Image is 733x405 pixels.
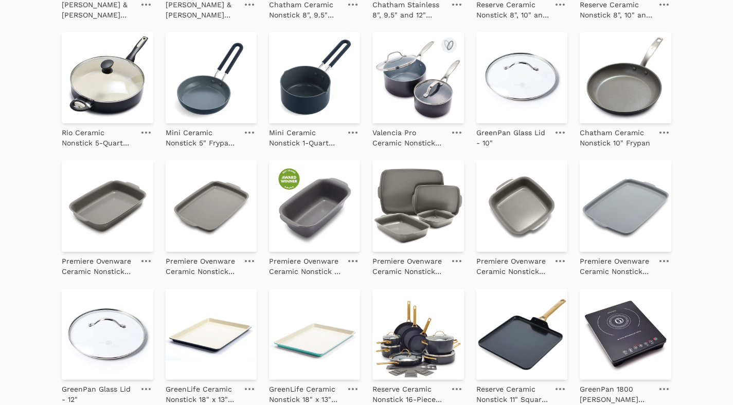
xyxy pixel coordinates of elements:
[580,256,652,277] p: Premiere Ovenware Ceramic Nonstick 18" x 13" Half Sheet Pan
[269,256,342,277] p: Premiere Ovenware Ceramic Nonstick 1 lb. Loaf Pan
[166,289,257,380] img: GreenLife Ceramic Nonstick 18" x 13" Cookie Sheet | Navy
[62,384,134,404] p: GreenPan Glass Lid - 12"
[580,127,652,148] p: Chatham Ceramic Nonstick 10" Frypan
[62,256,134,277] p: Premiere Ovenware Ceramic Nonstick 13" x 9" Rectangular [PERSON_NAME]
[476,127,549,148] p: GreenPan Glass Lid - 10"
[580,384,652,404] p: GreenPan 1800 [PERSON_NAME] Induction Cooktop
[476,380,549,404] a: Reserve Ceramic Nonstick 11" Square Griddle | Black with Gold-Tone Handle
[476,123,549,148] a: GreenPan Glass Lid - 10"
[269,252,342,277] a: Premiere Ovenware Ceramic Nonstick 1 lb. Loaf Pan
[372,32,463,123] img: Valencia Pro Ceramic Nonstick 1.5-Quart and 3-Quart Saucepan Set with Lids
[62,380,134,404] a: GreenPan Glass Lid - 12"
[580,252,652,277] a: Premiere Ovenware Ceramic Nonstick 18" x 13" Half Sheet Pan
[269,123,342,148] a: Mini Ceramic Nonstick 1-Quart Saucepan | Navy
[476,160,567,251] img: Premiere Ovenware Ceramic Nonstick 8" x 8" Square Baker
[269,32,360,123] img: Mini Ceramic Nonstick 1-Quart Saucepan | Navy
[476,384,549,404] p: Reserve Ceramic Nonstick 11" Square Griddle | Black with Gold-Tone Handle
[476,32,567,123] img: GreenPan Glass Lid - 10"
[372,256,445,277] p: Premiere Ovenware Ceramic Nonstick 4-Piece Set
[62,160,153,251] img: Premiere Ovenware Ceramic Nonstick 13" x 9" Rectangular Baker
[166,32,257,123] img: Mini Ceramic Nonstick 5" Frypan | Navy
[62,32,153,123] img: Rio Ceramic Nonstick 5-Quart Sauté Pan with Lid | Black
[372,123,445,148] a: Valencia Pro Ceramic Nonstick 1.5-Quart and 3-Quart Saucepan Set with Lids
[372,380,445,404] a: Reserve Ceramic Nonstick 16-Piece Cookware Set | Black with Gold-Tone Handles
[372,127,445,148] p: Valencia Pro Ceramic Nonstick 1.5-Quart and 3-Quart Saucepan Set with Lids
[372,160,463,251] img: Premiere Ovenware Ceramic Nonstick 4-Piece Set
[580,289,671,380] img: GreenPan 1800 Watts Induction Cooktop
[476,252,549,277] a: Premiere Ovenware Ceramic Nonstick 8" x 8" Square [PERSON_NAME]
[166,384,238,404] p: GreenLife Ceramic Nonstick 18" x 13" Cookie Sheet | Navy
[580,380,652,404] a: GreenPan 1800 [PERSON_NAME] Induction Cooktop
[372,289,463,380] img: Reserve Ceramic Nonstick 16-Piece Cookware Set | Black with Gold-Tone Handles
[269,384,342,404] p: GreenLife Ceramic Nonstick 18" x 13" Cookie Sheet | Turquoise
[62,123,134,148] a: Rio Ceramic Nonstick 5-Quart Sauté Pan with Lid | Black
[269,127,342,148] p: Mini Ceramic Nonstick 1-Quart Saucepan | Navy
[580,160,671,251] img: Premiere Ovenware Ceramic Nonstick 18" x 13" Half Sheet Pan
[166,252,238,277] a: Premiere Ovenware Ceramic Nonstick 13" x 9" Quarter Sheet Pan
[580,32,671,123] img: Chatham Ceramic Nonstick 10" Frypan
[166,127,238,148] p: Mini Ceramic Nonstick 5" Frypan | Navy
[62,252,134,277] a: Premiere Ovenware Ceramic Nonstick 13" x 9" Rectangular [PERSON_NAME]
[166,380,238,404] a: GreenLife Ceramic Nonstick 18" x 13" Cookie Sheet | Navy
[372,384,445,404] p: Reserve Ceramic Nonstick 16-Piece Cookware Set | Black with Gold-Tone Handles
[269,289,360,380] img: GreenLife Ceramic Nonstick 18" x 13" Cookie Sheet | Turquoise
[166,160,257,251] img: Premiere Ovenware Ceramic Nonstick 13" x 9" Quarter Sheet Pan
[476,289,567,380] img: Reserve Ceramic Nonstick 11" Square Griddle | Black with Gold-Tone Handle
[166,123,238,148] a: Mini Ceramic Nonstick 5" Frypan | Navy
[580,123,652,148] a: Chatham Ceramic Nonstick 10" Frypan
[62,127,134,148] p: Rio Ceramic Nonstick 5-Quart Sauté Pan with Lid | Black
[269,160,360,251] img: Premiere Ovenware Ceramic Nonstick 1 lb. Loaf Pan
[62,289,153,380] img: GreenPan Glass Lid - 12"
[372,252,445,277] a: Premiere Ovenware Ceramic Nonstick 4-Piece Set
[166,256,238,277] p: Premiere Ovenware Ceramic Nonstick 13" x 9" Quarter Sheet Pan
[269,380,342,404] a: GreenLife Ceramic Nonstick 18" x 13" Cookie Sheet | Turquoise
[476,256,549,277] p: Premiere Ovenware Ceramic Nonstick 8" x 8" Square [PERSON_NAME]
